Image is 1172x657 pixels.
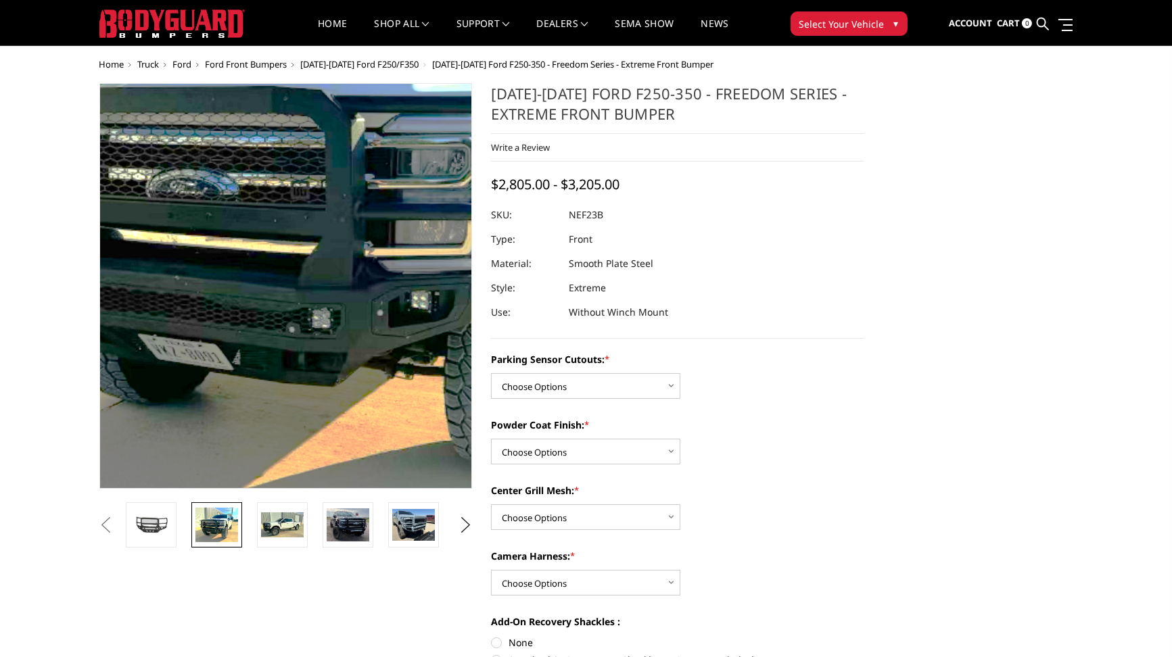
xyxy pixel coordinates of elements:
dd: Without Winch Mount [569,300,668,324]
a: Truck [138,58,160,70]
a: Support [456,19,510,45]
dt: Type: [491,227,559,251]
dt: Material: [491,251,559,276]
a: Account [949,5,992,42]
button: Select Your Vehicle [791,11,908,36]
img: 2023-2025 Ford F250-350 - Freedom Series - Extreme Front Bumper [130,513,172,536]
a: Write a Review [491,141,550,153]
span: [DATE]-[DATE] Ford F250-350 - Freedom Series - Extreme Front Bumper [433,58,714,70]
label: Powder Coat Finish: [491,418,864,432]
a: shop all [375,19,429,45]
a: News [701,19,728,45]
a: Home [318,19,347,45]
span: $2,805.00 - $3,205.00 [491,175,619,193]
img: 2023-2025 Ford F250-350 - Freedom Series - Extreme Front Bumper [195,508,238,542]
a: Dealers [537,19,588,45]
a: Ford Front Bumpers [206,58,287,70]
label: Camera Harness: [491,549,864,563]
dd: Front [569,227,592,251]
dt: Style: [491,276,559,300]
dt: Use: [491,300,559,324]
h1: [DATE]-[DATE] Ford F250-350 - Freedom Series - Extreme Front Bumper [491,83,864,134]
a: Ford [173,58,192,70]
img: BODYGUARD BUMPERS [99,9,245,38]
button: Previous [96,515,116,535]
img: 2023-2025 Ford F250-350 - Freedom Series - Extreme Front Bumper [261,512,304,538]
a: Cart 0 [997,5,1032,42]
dd: NEF23B [569,203,603,227]
span: 0 [1022,18,1032,28]
label: None [491,635,864,650]
label: Parking Sensor Cutouts: [491,352,864,366]
a: SEMA Show [615,19,674,45]
span: Account [949,17,992,29]
img: 2023-2025 Ford F250-350 - Freedom Series - Extreme Front Bumper [327,508,369,541]
label: Center Grill Mesh: [491,483,864,497]
a: Home [99,58,124,70]
dd: Extreme [569,276,606,300]
a: [DATE]-[DATE] Ford F250/F350 [301,58,419,70]
button: Next [455,515,475,535]
iframe: Chat Widget [1104,592,1172,657]
img: 2023-2025 Ford F250-350 - Freedom Series - Extreme Front Bumper [392,509,435,541]
dt: SKU: [491,203,559,227]
span: ▾ [894,16,899,30]
span: Select Your Vehicle [799,17,885,31]
a: 2023-2025 Ford F250-350 - Freedom Series - Extreme Front Bumper [99,83,473,489]
dd: Smooth Plate Steel [569,251,653,276]
span: Cart [997,17,1020,29]
label: Add-On Recovery Shackles : [491,614,864,629]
